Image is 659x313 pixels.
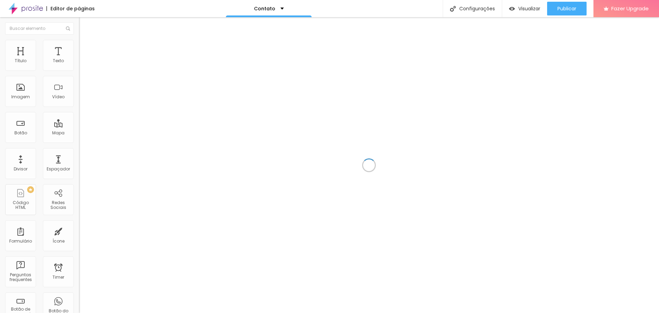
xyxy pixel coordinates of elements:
div: Perguntas frequentes [7,272,34,282]
div: Espaçador [47,167,70,171]
img: Icone [66,26,70,31]
div: Mapa [52,131,65,135]
div: Imagem [11,94,30,99]
button: Visualizar [502,2,547,15]
div: Vídeo [52,94,65,99]
button: Publicar [547,2,587,15]
div: Título [15,58,26,63]
div: Divisor [14,167,27,171]
div: Timer [53,275,64,280]
span: Publicar [557,6,576,11]
div: Formulário [9,239,32,244]
div: Editor de páginas [46,6,95,11]
img: view-1.svg [509,6,515,12]
p: Contato [254,6,275,11]
span: Fazer Upgrade [611,5,649,11]
input: Buscar elemento [5,22,74,35]
div: Botão [14,131,27,135]
div: Redes Sociais [45,200,72,210]
div: Ícone [53,239,65,244]
div: Código HTML [7,200,34,210]
img: Icone [450,6,456,12]
div: Texto [53,58,64,63]
span: Visualizar [518,6,540,11]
